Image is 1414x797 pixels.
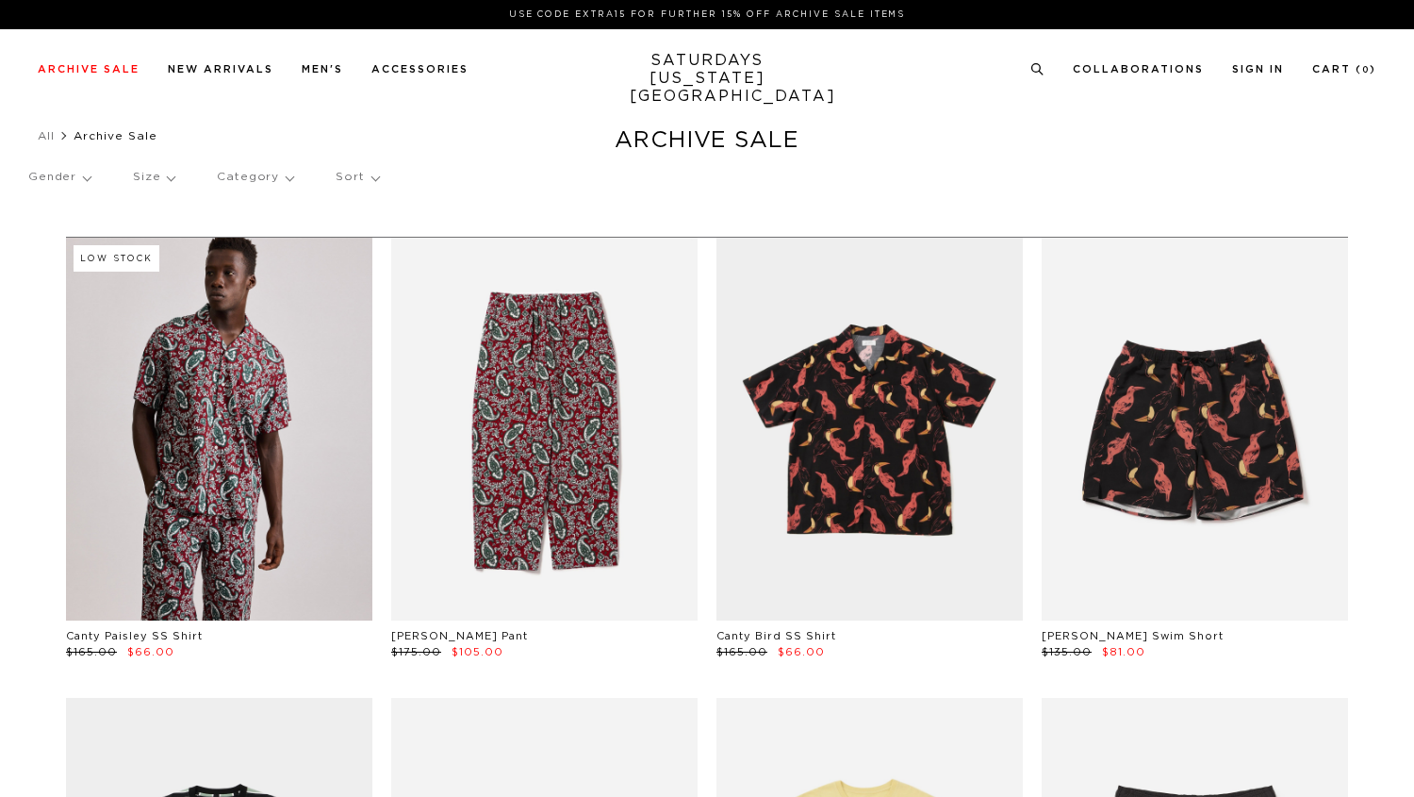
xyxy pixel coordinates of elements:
[630,52,785,106] a: SATURDAYS[US_STATE][GEOGRAPHIC_DATA]
[391,647,441,657] span: $175.00
[371,64,469,75] a: Accessories
[38,64,140,75] a: Archive Sale
[217,156,293,199] p: Category
[66,647,117,657] span: $165.00
[38,130,55,141] a: All
[302,64,343,75] a: Men's
[1073,64,1204,75] a: Collaborations
[336,156,378,199] p: Sort
[1102,647,1145,657] span: $81.00
[1362,66,1370,75] small: 0
[1312,64,1376,75] a: Cart (0)
[66,631,203,641] a: Canty Paisley SS Shirt
[1042,631,1224,641] a: [PERSON_NAME] Swim Short
[391,631,528,641] a: [PERSON_NAME] Pant
[45,8,1369,22] p: Use Code EXTRA15 for Further 15% Off Archive Sale Items
[168,64,273,75] a: New Arrivals
[28,156,90,199] p: Gender
[778,647,825,657] span: $66.00
[452,647,503,657] span: $105.00
[716,631,836,641] a: Canty Bird SS Shirt
[133,156,174,199] p: Size
[1042,647,1092,657] span: $135.00
[716,647,767,657] span: $165.00
[74,130,157,141] span: Archive Sale
[1232,64,1284,75] a: Sign In
[74,245,159,272] div: Low Stock
[127,647,174,657] span: $66.00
